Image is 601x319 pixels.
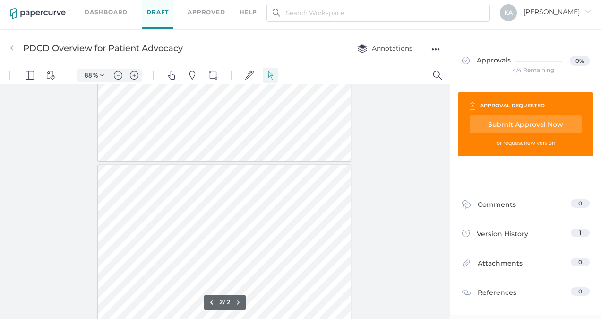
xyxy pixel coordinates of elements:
img: papercurve-logo-colour.7244d18c.svg [10,8,66,19]
i: arrow_right [584,8,591,15]
button: View Controls [43,1,58,16]
img: annotation-layers.cc6d0e6b.svg [358,44,367,53]
a: Version History1 [462,229,590,242]
a: References0 [462,287,590,300]
div: Version History [462,229,528,242]
button: Shapes [206,1,221,16]
div: PDCD Overview for Patient Advocacy [23,39,183,57]
div: ●●● [431,43,440,56]
img: default-leftsidepanel.svg [26,4,34,13]
img: default-minus.svg [114,4,122,13]
button: Zoom out [111,2,126,15]
span: Annotations [358,44,412,53]
img: default-pin.svg [188,4,197,13]
span: % [93,5,98,12]
div: Submit Approval Now [470,115,582,133]
span: K A [504,9,513,16]
input: Set zoom [80,4,93,13]
button: Signatures [242,1,257,16]
img: clipboard-icon-white.67177333.svg [470,102,475,110]
div: approval requested [480,100,545,111]
input: Search Workspace [266,4,490,22]
span: Approvals [462,56,511,66]
form: / 2 [219,231,231,239]
img: default-sign.svg [245,4,254,13]
button: Panel [22,1,37,16]
button: Previous page [206,230,217,241]
span: 0 [578,288,582,295]
img: default-plus.svg [130,4,138,13]
img: default-viewcontrols.svg [46,4,55,13]
a: Attachments0 [462,258,590,273]
img: chevron.svg [100,7,104,10]
img: back-arrow-grey.72011ae3.svg [10,44,18,53]
button: Zoom in [127,2,142,15]
a: Approved [188,7,225,18]
span: 0% [570,56,590,66]
button: Annotations [348,39,422,57]
div: help [240,7,257,18]
button: Next page [232,230,244,241]
div: References [462,287,516,300]
a: Approvals0% [456,46,595,76]
div: Attachments [462,258,523,273]
img: search.bf03fe8b.svg [273,9,280,17]
img: default-select.svg [266,4,275,13]
img: default-pan.svg [167,4,176,13]
img: shapes-icon.svg [209,4,217,13]
img: reference-icon.cd0ee6a9.svg [462,288,471,297]
img: default-magnifying-glass.svg [433,4,442,13]
a: Dashboard [85,7,128,18]
button: Search [430,1,445,16]
img: attachments-icon.0dd0e375.svg [462,259,471,270]
img: comment-icon.4fbda5a2.svg [462,200,471,211]
div: or request new version [470,138,582,148]
span: 1 [579,229,581,236]
img: approved-grey.341b8de9.svg [462,57,470,64]
span: 0 [578,200,582,207]
button: Zoom Controls [94,2,110,15]
button: Select [263,1,278,16]
button: Pan [164,1,179,16]
img: versions-icon.ee5af6b0.svg [462,230,470,239]
button: Pins [185,1,200,16]
span: [PERSON_NAME] [524,8,591,16]
div: Comments [462,199,516,214]
a: Comments0 [462,199,590,214]
span: 0 [578,258,582,266]
input: Set page [219,231,223,239]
